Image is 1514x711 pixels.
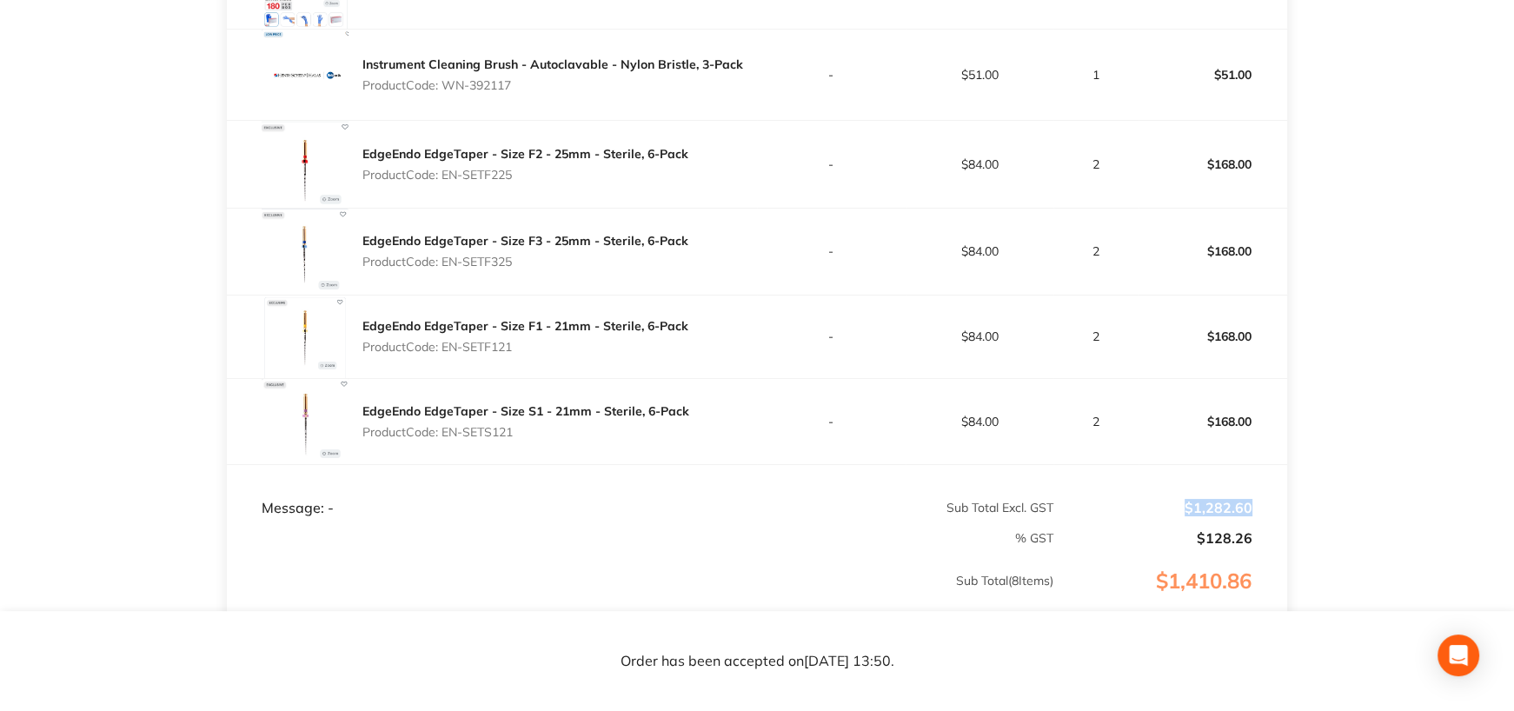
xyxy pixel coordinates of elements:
p: % GST [228,531,1052,545]
a: Instrument Cleaning Brush - Autoclavable - Nylon Bristle, 3-Pack [362,56,743,72]
a: EdgeEndo EdgeTaper - Size F1 - 21mm - Sterile, 6-Pack [362,318,688,334]
img: bWZ6dGdnYQ [262,30,349,120]
p: - [758,329,905,343]
p: 2 [1054,157,1138,171]
img: ajdqa29lMQ [262,296,349,378]
p: $84.00 [906,329,1053,343]
p: $84.00 [906,244,1053,258]
p: $51.00 [1139,54,1286,96]
a: EdgeEndo EdgeTaper - Size F3 - 25mm - Sterile, 6-Pack [362,233,688,249]
p: $84.00 [906,415,1053,429]
p: $168.00 [1139,401,1286,442]
p: Order has been accepted on [DATE] 13:50 . [621,654,894,669]
a: EdgeEndo EdgeTaper - Size F2 - 25mm - Sterile, 6-Pack [362,146,688,162]
p: $168.00 [1139,230,1286,272]
p: $168.00 [1139,316,1286,357]
p: $51.00 [906,68,1053,82]
p: - [758,157,905,171]
img: eXhjM2dqOQ [262,209,349,294]
p: 2 [1054,415,1138,429]
a: EdgeEndo EdgeTaper - Size S1 - 21mm - Sterile, 6-Pack [362,403,689,419]
p: Product Code: EN-SETF225 [362,168,688,182]
p: Product Code: WN-392117 [362,78,743,92]
p: Product Code: EN-SETS121 [362,425,689,439]
img: OHh5MDJnZA [262,379,349,464]
p: 2 [1054,329,1138,343]
p: - [758,68,905,82]
p: Sub Total ( 8 Items) [228,574,1052,622]
td: Message: - [227,464,757,516]
p: $84.00 [906,157,1053,171]
p: Product Code: EN-SETF121 [362,340,688,354]
p: $1,282.60 [1054,500,1252,515]
p: - [758,415,905,429]
div: Open Intercom Messenger [1438,635,1479,676]
p: $1,410.86 [1054,569,1285,628]
p: Product Code: EN-SETF325 [362,255,688,269]
p: $128.26 [1054,530,1252,546]
p: 1 [1054,68,1138,82]
p: $168.00 [1139,143,1286,185]
p: 2 [1054,244,1138,258]
p: Sub Total Excl. GST [758,501,1052,515]
img: ZDRyMGkycw [262,121,349,208]
p: - [758,244,905,258]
